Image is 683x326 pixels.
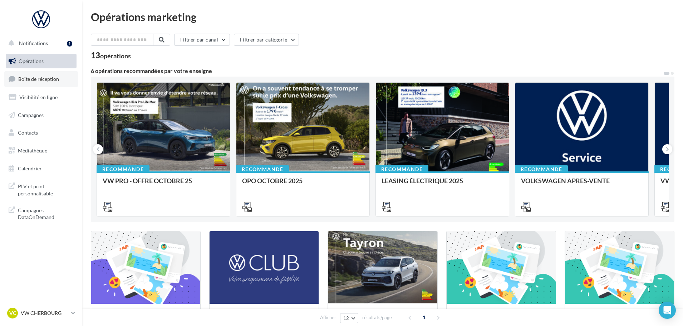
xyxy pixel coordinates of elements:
a: Campagnes [4,108,78,123]
div: LEASING ÉLECTRIQUE 2025 [382,177,503,191]
span: Médiathèque [18,147,47,154]
a: PLV et print personnalisable [4,179,78,200]
a: Contacts [4,125,78,140]
p: VW CHERBOURG [21,310,68,317]
span: PLV et print personnalisable [18,181,74,197]
div: 13 [91,52,131,59]
span: Contacts [18,130,38,136]
span: VC [9,310,16,317]
span: Opérations [19,58,44,64]
span: Visibilité en ligne [19,94,58,100]
div: Opérations marketing [91,11,674,22]
span: Calendrier [18,165,42,171]
span: Notifications [19,40,48,46]
a: Boîte de réception [4,71,78,87]
a: VC VW CHERBOURG [6,306,77,320]
button: Filtrer par catégorie [234,34,299,46]
div: opérations [100,53,131,59]
span: 1 [418,312,430,323]
div: Recommandé [236,165,289,173]
a: Visibilité en ligne [4,90,78,105]
a: Médiathèque [4,143,78,158]
div: 1 [67,41,72,47]
div: Open Intercom Messenger [659,302,676,319]
button: Notifications 1 [4,36,75,51]
div: VW PRO - OFFRE OCTOBRE 25 [103,177,224,191]
div: Recommandé [375,165,428,173]
button: 12 [340,313,358,323]
button: Filtrer par canal [174,34,230,46]
div: Recommandé [97,165,149,173]
span: Afficher [320,314,336,321]
a: Campagnes DataOnDemand [4,203,78,224]
span: Campagnes DataOnDemand [18,205,74,221]
div: VOLKSWAGEN APRES-VENTE [521,177,643,191]
span: Campagnes [18,112,44,118]
span: Boîte de réception [18,76,59,82]
div: 6 opérations recommandées par votre enseigne [91,68,663,74]
div: Recommandé [515,165,568,173]
span: résultats/page [362,314,392,321]
span: 12 [343,315,349,321]
a: Calendrier [4,161,78,176]
div: OPO OCTOBRE 2025 [242,177,364,191]
a: Opérations [4,54,78,69]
